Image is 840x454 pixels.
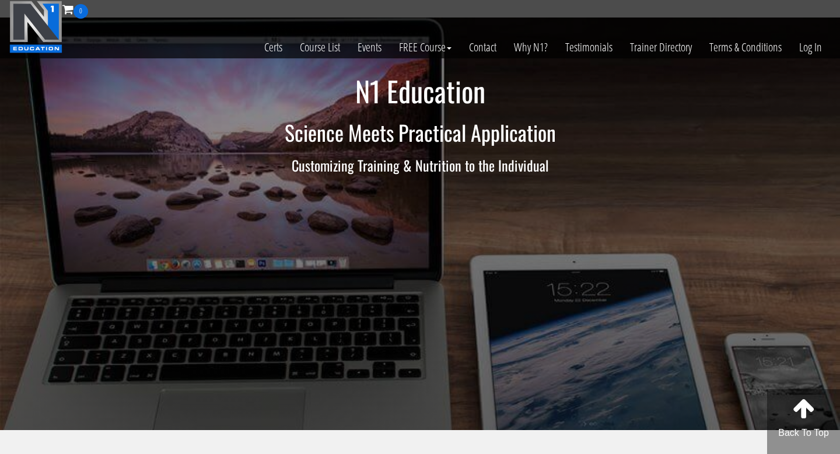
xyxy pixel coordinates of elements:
h3: Customizing Training & Nutrition to the Individual [79,158,761,173]
span: 0 [73,4,88,19]
img: n1-education [9,1,62,53]
a: Terms & Conditions [701,19,790,76]
a: Trainer Directory [621,19,701,76]
a: Testimonials [556,19,621,76]
a: Events [349,19,390,76]
a: Why N1? [505,19,556,76]
h1: N1 Education [79,76,761,107]
h2: Science Meets Practical Application [79,121,761,144]
a: 0 [62,1,88,17]
a: FREE Course [390,19,460,76]
a: Course List [291,19,349,76]
a: Contact [460,19,505,76]
a: Log In [790,19,831,76]
a: Certs [256,19,291,76]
